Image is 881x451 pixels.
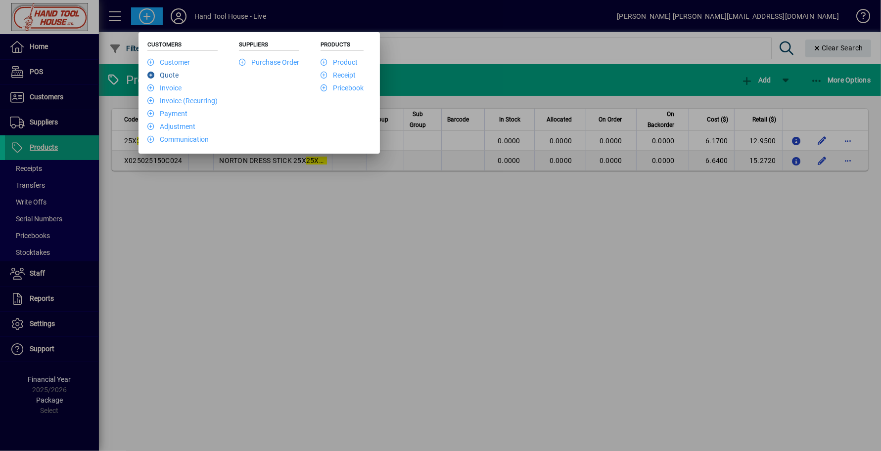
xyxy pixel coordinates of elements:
h5: Products [321,41,364,51]
a: Customer [147,58,190,66]
a: Adjustment [147,123,195,130]
a: Invoice [147,84,182,92]
a: Receipt [321,71,356,79]
a: Purchase Order [239,58,299,66]
a: Product [321,58,358,66]
h5: Customers [147,41,218,51]
a: Pricebook [321,84,364,92]
a: Invoice (Recurring) [147,97,218,105]
h5: Suppliers [239,41,299,51]
a: Quote [147,71,179,79]
a: Payment [147,110,187,118]
a: Communication [147,135,209,143]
